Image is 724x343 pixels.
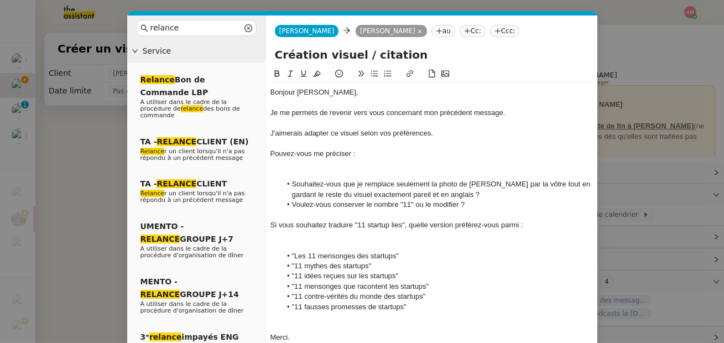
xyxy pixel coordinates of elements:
nz-tag: [PERSON_NAME] [356,25,427,37]
div: Merci. [270,332,593,342]
em: RELANCE [157,137,196,146]
li: Voulez-vous conserver le nombre "11" ou le modifier ? [281,200,593,210]
span: MENTO - GROUPE J+14 [140,277,239,299]
span: [PERSON_NAME] [279,27,335,35]
li: Souhaitez-vous que je remplace seulement la photo de [PERSON_NAME] par la vôtre tout en gardant l... [281,179,593,200]
em: Relance [140,75,175,84]
em: Relance [140,190,165,197]
nz-tag: au [431,25,455,37]
div: Si vous souhaitez traduire "11 startup lies", quelle version préférez-vous parmi : [270,220,593,230]
span: r un client lorsqu'il n'a pas répondu à un précédent message [140,190,245,204]
li: "11 fausses promesses de startups" [281,302,593,312]
span: A utiliser dans le cadre de la procédure d'organisation de dîner [140,245,244,259]
span: A utiliser dans le cadre de la procédure de des bons de commande [140,98,240,119]
em: RELANCE [157,179,196,188]
span: TA - CLIENT (EN) [140,137,249,146]
span: 3ᵉ impayés ENG [140,332,239,341]
input: Templates [150,22,242,34]
input: Subject [275,46,588,63]
div: Bonjour ﻿[PERSON_NAME]﻿, [270,87,593,97]
span: TA - CLIENT [140,179,227,188]
span: UMENTO - GROUPE J+7 [140,222,234,243]
em: RELANCE [140,235,180,243]
li: "11 contre-vérités du monde des startups" [281,292,593,302]
li: "11 mensonges que racontent les startups" [281,282,593,292]
span: Service [143,45,261,58]
span: Bon de Commande LBP [140,75,209,97]
li: "11 idées reçues sur les startups" [281,271,593,281]
nz-tag: Cc: [460,25,486,37]
em: Relance [140,148,165,155]
div: Je me permets de revenir vers vous concernant mon précédent message. [270,108,593,118]
em: relance [149,332,181,341]
em: relance [181,105,204,112]
div: Service [127,40,265,62]
span: r un client lorsqu'il n'a pas répondu à un précédent message [140,148,245,162]
div: Pouvez-vous me préciser : [270,149,593,159]
li: "11 mythes des startups" [281,261,593,271]
em: RELANCE [140,290,180,299]
li: "Les 11 mensonges des startups" [281,251,593,261]
nz-tag: Ccc: [490,25,520,37]
div: J'aimerais adapter ce visuel selon vos préférences. [270,128,593,138]
span: A utiliser dans le cadre de la procédure d'organisation de dîner [140,300,244,314]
